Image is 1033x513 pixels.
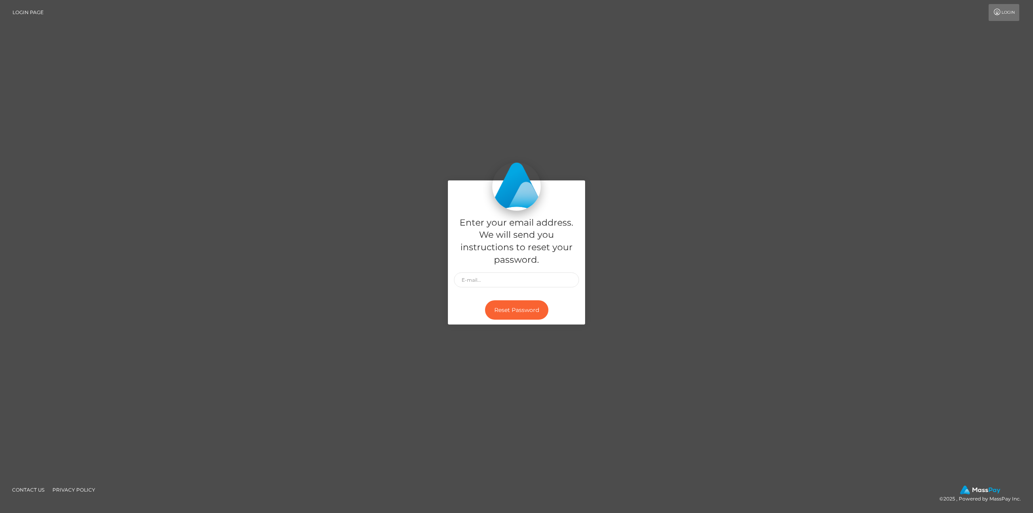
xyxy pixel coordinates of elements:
button: Reset Password [485,300,548,320]
a: Contact Us [9,484,48,496]
input: E-mail... [454,272,579,287]
h5: Enter your email address. We will send you instructions to reset your password. [454,217,579,266]
img: MassPay Login [492,162,541,211]
a: Privacy Policy [49,484,98,496]
div: © 2025 , Powered by MassPay Inc. [939,486,1027,503]
img: MassPay [960,486,1000,494]
a: Login Page [13,4,44,21]
a: Login [989,4,1019,21]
